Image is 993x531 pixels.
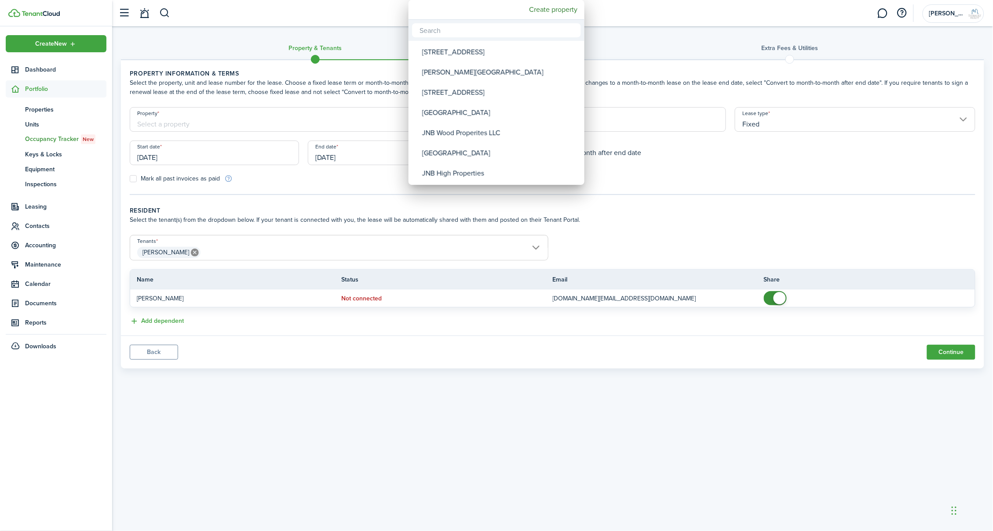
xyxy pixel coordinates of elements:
div: [GEOGRAPHIC_DATA] [422,103,578,123]
div: [PERSON_NAME][GEOGRAPHIC_DATA] [422,62,578,83]
div: [STREET_ADDRESS] [422,42,578,62]
mbsc-wheel: Property [409,41,584,185]
div: [STREET_ADDRESS] [422,83,578,103]
div: [GEOGRAPHIC_DATA] [422,143,578,163]
div: JNB High Properties [422,163,578,184]
mbsc-button: Create property [526,2,581,18]
div: JNB Wood Properites LLC [422,123,578,143]
input: Search [412,23,581,37]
